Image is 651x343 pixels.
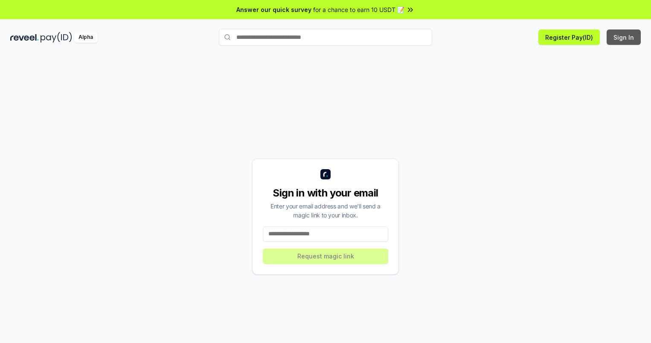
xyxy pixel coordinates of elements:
[74,32,98,43] div: Alpha
[263,202,388,220] div: Enter your email address and we’ll send a magic link to your inbox.
[538,29,600,45] button: Register Pay(ID)
[313,5,404,14] span: for a chance to earn 10 USDT 📝
[41,32,72,43] img: pay_id
[10,32,39,43] img: reveel_dark
[320,169,331,179] img: logo_small
[236,5,311,14] span: Answer our quick survey
[607,29,641,45] button: Sign In
[263,186,388,200] div: Sign in with your email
